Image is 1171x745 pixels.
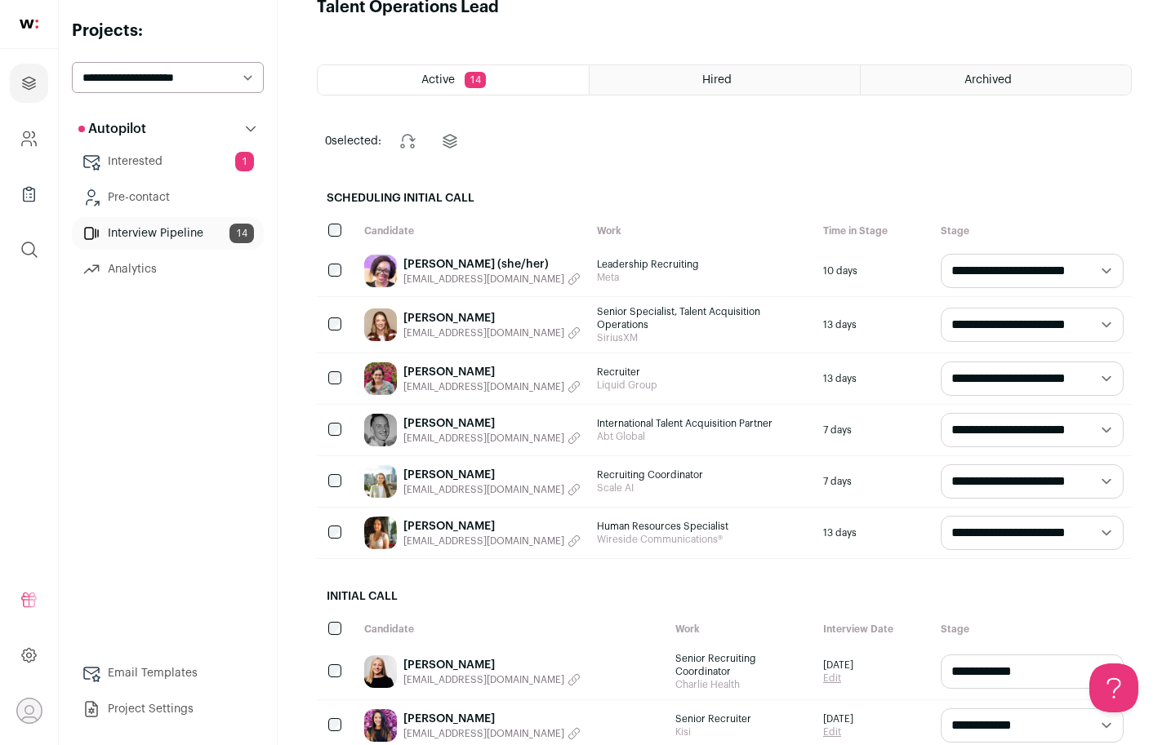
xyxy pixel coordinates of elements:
[933,216,1132,246] div: Stage
[403,380,581,393] button: [EMAIL_ADDRESS][DOMAIN_NAME]
[815,614,933,644] div: Interview Date
[667,614,815,644] div: Work
[356,216,589,246] div: Candidate
[823,725,853,738] a: Edit
[317,579,1132,614] h2: Initial Call
[364,655,397,688] img: fc119ace6c60c7deacfa7041dea16cdee660fe96d51203cbccabf983cf076717.jpg
[364,414,397,446] img: 0f0770c911f211b5211e0b5ed0d147760aaa5f2923b14e5cc29683da341adad8.jpg
[364,709,397,742] img: ac652abfb1002430b75f24f2cddc37e345ceb83a9137674c582facd76bbb29ef.jpg
[72,217,264,250] a: Interview Pipeline14
[403,415,581,432] a: [PERSON_NAME]
[364,255,397,287] img: 5a84074b77b2ced16f87f63f5e769eb4c1154709ffee1149fc94f06efdacf3ae.jpg
[597,258,807,271] span: Leadership Recruiting
[815,246,933,296] div: 10 days
[597,379,807,392] span: Liquid Group
[589,216,815,246] div: Work
[317,180,1132,216] h2: Scheduling Initial Call
[388,122,427,161] button: Change stage
[597,430,807,443] span: Abt Global
[597,305,807,331] span: Senior Specialist, Talent Acquisition Operations
[364,517,397,549] img: 900ca50aa421d3b90befaf990ad387a11667c16e2751b283106d448d308d2584.jpg
[10,175,48,214] a: Company Lists
[590,65,860,95] a: Hired
[597,366,807,379] span: Recruiter
[403,727,564,740] span: [EMAIL_ADDRESS][DOMAIN_NAME]
[933,614,1132,644] div: Stage
[16,698,42,724] button: Open dropdown
[72,253,264,286] a: Analytics
[861,65,1131,95] a: Archived
[403,326,564,339] span: [EMAIL_ADDRESS][DOMAIN_NAME]
[597,271,807,284] span: Meta
[823,672,853,685] a: Edit
[364,465,397,498] img: 0de4b65cdee3e7ecc4020da4aad2ed9d339248c5d7e0e34e03b59832afb1cc63.jpg
[364,362,397,395] img: 2a2dade56ae591f0301e4c66b60a659d2899e62f2d4e8c3e8ea3d9cbe7d86a7e.jpg
[823,659,853,672] span: [DATE]
[72,145,264,178] a: Interested1
[675,652,807,678] span: Senior Recruiting Coordinator
[597,417,807,430] span: International Talent Acquisition Partner
[815,405,933,455] div: 7 days
[815,216,933,246] div: Time in Stage
[403,657,581,673] a: [PERSON_NAME]
[702,74,732,86] span: Hired
[597,520,807,533] span: Human Resources Specialist
[403,256,581,273] a: [PERSON_NAME] (she/her)
[325,133,381,149] span: selected:
[403,727,581,740] button: [EMAIL_ADDRESS][DOMAIN_NAME]
[325,135,332,147] span: 0
[403,673,581,686] button: [EMAIL_ADDRESS][DOMAIN_NAME]
[815,508,933,558] div: 13 days
[235,152,254,171] span: 1
[421,74,455,86] span: Active
[964,74,1012,86] span: Archived
[10,119,48,158] a: Company and ATS Settings
[72,181,264,214] a: Pre-contact
[403,273,564,286] span: [EMAIL_ADDRESS][DOMAIN_NAME]
[403,483,564,496] span: [EMAIL_ADDRESS][DOMAIN_NAME]
[403,310,581,326] a: [PERSON_NAME]
[403,432,564,445] span: [EMAIL_ADDRESS][DOMAIN_NAME]
[72,657,264,690] a: Email Templates
[465,72,486,88] span: 14
[78,119,146,139] p: Autopilot
[675,678,807,691] span: Charlie Health
[597,481,807,494] span: Scale AI
[815,297,933,353] div: 13 days
[403,534,564,548] span: [EMAIL_ADDRESS][DOMAIN_NAME]
[20,20,38,29] img: wellfound-shorthand-0d5821cbd27db2630d0214b213865d53afaa358527fdda9d0ea32b1df1b89c2c.svg
[823,712,853,725] span: [DATE]
[403,518,581,534] a: [PERSON_NAME]
[403,711,581,727] a: [PERSON_NAME]
[403,534,581,548] button: [EMAIL_ADDRESS][DOMAIN_NAME]
[229,224,254,243] span: 14
[597,533,807,546] span: Wireside Communications®
[1089,663,1138,712] iframe: Help Scout Beacon - Open
[403,273,581,286] button: [EMAIL_ADDRESS][DOMAIN_NAME]
[403,364,581,380] a: [PERSON_NAME]
[72,20,264,42] h2: Projects:
[597,331,807,344] span: SiriusXM
[675,712,807,725] span: Senior Recruiter
[815,353,933,404] div: 13 days
[403,467,581,483] a: [PERSON_NAME]
[403,326,581,339] button: [EMAIL_ADDRESS][DOMAIN_NAME]
[72,693,264,725] a: Project Settings
[10,64,48,103] a: Projects
[356,614,667,644] div: Candidate
[675,725,807,738] span: Kisi
[403,380,564,393] span: [EMAIL_ADDRESS][DOMAIN_NAME]
[72,113,264,145] button: Autopilot
[364,308,397,341] img: 0323b62e276640c78b129870f9bda4b709c057470415c44ed02aba1bdcd6068e
[403,432,581,445] button: [EMAIL_ADDRESS][DOMAIN_NAME]
[597,468,807,481] span: Recruiting Coordinator
[403,483,581,496] button: [EMAIL_ADDRESS][DOMAIN_NAME]
[815,456,933,507] div: 7 days
[403,673,564,686] span: [EMAIL_ADDRESS][DOMAIN_NAME]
